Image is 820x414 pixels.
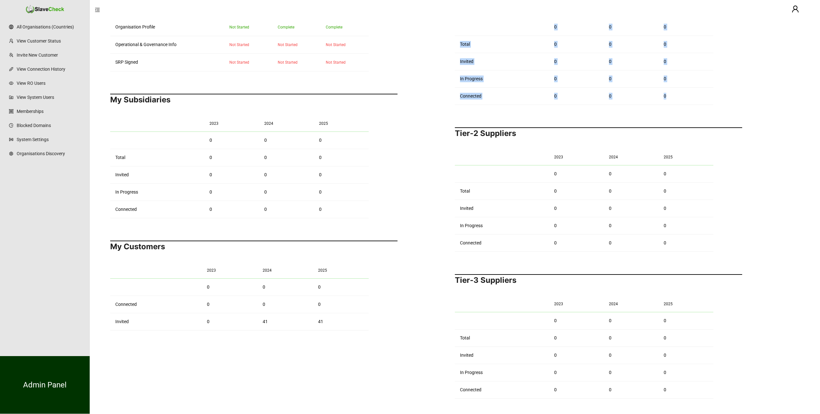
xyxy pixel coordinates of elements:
h2: Tier-2 Suppliers [455,127,742,139]
td: 41 [258,313,313,330]
td: 0 [659,165,713,183]
h2: Tier-3 Suppliers [455,274,742,286]
span: Not Started [229,60,249,65]
td: 0 [202,296,258,313]
span: Not Started [229,43,249,47]
td: 0 [549,36,604,53]
span: Complete [278,25,294,29]
td: In Progress [110,184,204,201]
td: 0 [549,70,604,88]
td: Invited [110,166,204,184]
a: View Customer Status [17,35,83,47]
span: Complete [326,25,342,29]
td: 0 [549,200,604,217]
td: Total [110,149,204,166]
td: Connected [110,201,204,218]
td: 0 [202,279,258,296]
td: Connected [110,296,202,313]
td: 0 [549,235,604,252]
td: 0 [549,19,604,36]
td: Connected [455,88,549,105]
td: 0 [659,88,713,105]
th: 2024 [258,262,313,279]
td: 0 [604,217,659,235]
a: All Organisations (Countries) [17,20,83,33]
td: 0 [259,132,314,149]
td: 0 [659,183,713,200]
td: 0 [314,149,369,166]
td: Invited [455,200,549,217]
td: 0 [604,36,659,53]
td: 0 [659,235,713,252]
td: 0 [549,183,604,200]
a: View System Users [17,91,83,104]
td: 0 [659,53,713,70]
td: Total [455,330,549,347]
td: 0 [604,330,659,347]
td: 0 [549,330,604,347]
td: 0 [202,313,258,330]
th: 2023 [549,296,604,312]
td: 0 [604,183,659,200]
a: Blocked Domains [17,119,83,132]
th: 2025 [659,296,713,312]
a: System Settings [17,133,83,146]
td: 0 [204,201,259,218]
span: Not Started [278,43,298,47]
h2: My Customers [110,241,398,252]
th: 2024 [604,296,659,312]
th: 2023 [202,262,258,279]
td: 0 [604,364,659,381]
td: Invited [110,313,202,330]
td: 0 [659,381,713,399]
td: 0 [313,296,369,313]
a: Organisations Discovery [17,147,83,160]
span: Not Started [326,43,346,47]
td: 0 [659,364,713,381]
td: 0 [314,166,369,184]
span: user [791,5,799,13]
td: Organisation Profile [110,19,224,36]
td: 0 [549,88,604,105]
td: 0 [549,53,604,70]
td: 0 [659,200,713,217]
th: 2024 [259,115,314,132]
h2: My Subsidiaries [110,94,398,105]
td: Operational & Governance Info [110,36,224,54]
td: Invited [455,53,549,70]
td: 0 [549,312,604,330]
td: In Progress [455,70,549,88]
a: View Connection History [17,63,83,76]
td: 0 [549,364,604,381]
td: 0 [604,88,659,105]
span: Not Started [278,60,298,65]
td: 0 [659,19,713,36]
td: 0 [604,347,659,364]
td: 0 [549,381,604,399]
td: 0 [549,347,604,364]
td: In Progress [455,364,549,381]
td: 0 [604,381,659,399]
td: 0 [604,312,659,330]
td: 0 [659,36,713,53]
td: 0 [258,296,313,313]
span: Not Started [326,60,346,65]
th: 2025 [313,262,369,279]
td: 0 [259,201,314,218]
th: 2023 [204,115,259,132]
th: 2024 [604,149,659,165]
td: 41 [313,313,369,330]
td: 0 [659,217,713,235]
td: 0 [604,70,659,88]
td: 0 [204,149,259,166]
td: Invited [455,347,549,364]
td: Total [455,183,549,200]
td: 0 [259,184,314,201]
span: Not Started [229,25,249,29]
td: 0 [604,235,659,252]
td: Connected [455,235,549,252]
th: 2025 [659,149,713,165]
td: 0 [659,347,713,364]
th: 2025 [314,115,369,132]
td: 0 [659,70,713,88]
